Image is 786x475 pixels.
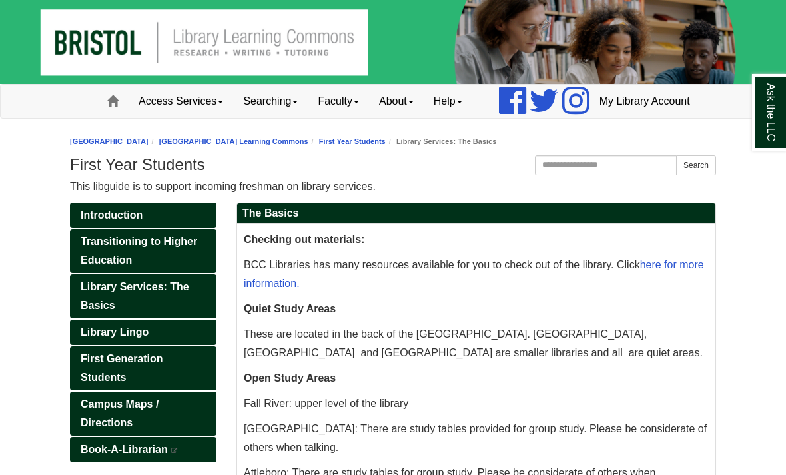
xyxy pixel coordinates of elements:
span: Library Services: The Basics [81,281,189,311]
button: Search [676,155,716,175]
a: Library Services: The Basics [70,274,216,318]
a: First Year Students [319,137,386,145]
div: Guide Pages [70,203,216,462]
span: First Generation Students [81,353,163,383]
a: [GEOGRAPHIC_DATA] Learning Commons [159,137,308,145]
span: This libguide is to support incoming freshman on library services. [70,181,376,192]
strong: Open Study Areas [244,372,336,384]
a: Help [424,85,472,118]
i: This link opens in a new window [171,448,179,454]
nav: breadcrumb [70,135,716,148]
span: Transitioning to Higher Education [81,236,197,266]
strong: Checking out materials: [244,234,364,245]
span: Book-A-Librarian [81,444,168,455]
li: Library Services: The Basics [386,135,497,148]
p: BCC Libraries has many resources available for you to check out of the library. Click [244,256,709,293]
p: These are located in the back of the [GEOGRAPHIC_DATA]. [GEOGRAPHIC_DATA], [GEOGRAPHIC_DATA] and ... [244,325,709,362]
a: Campus Maps / Directions [70,392,216,436]
a: here for more information. [244,259,704,289]
h1: First Year Students [70,155,716,174]
a: First Generation Students [70,346,216,390]
a: My Library Account [589,85,700,118]
a: [GEOGRAPHIC_DATA] [70,137,149,145]
a: About [369,85,424,118]
a: Library Lingo [70,320,216,345]
span: Introduction [81,209,143,221]
p: Fall River: upper level of the library [244,394,709,413]
a: Searching [233,85,308,118]
a: Faculty [308,85,369,118]
p: [GEOGRAPHIC_DATA]: There are study tables provided for group study. Please be considerate of othe... [244,420,709,457]
a: Access Services [129,85,233,118]
span: Library Lingo [81,326,149,338]
span: Campus Maps / Directions [81,398,159,428]
a: Book-A-Librarian [70,437,216,462]
a: Transitioning to Higher Education [70,229,216,273]
h2: The Basics [237,203,715,224]
strong: Quiet Study Areas [244,303,336,314]
a: Introduction [70,203,216,228]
